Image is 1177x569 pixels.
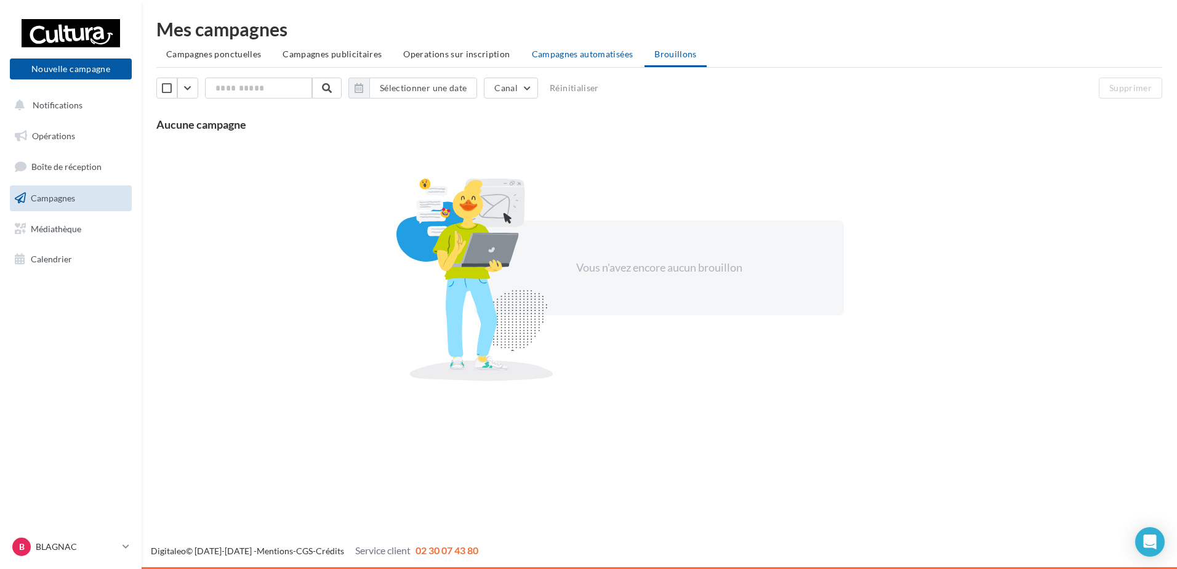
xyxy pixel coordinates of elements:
[348,78,477,99] button: Sélectionner une date
[355,544,411,556] span: Service client
[283,49,382,59] span: Campagnes publicitaires
[484,78,538,99] button: Canal
[10,535,132,559] a: B BLAGNAC
[7,185,134,211] a: Campagnes
[7,92,129,118] button: Notifications
[151,546,186,556] a: Digitaleo
[166,49,261,59] span: Campagnes ponctuelles
[545,81,604,95] button: Réinitialiser
[33,100,82,110] span: Notifications
[31,161,102,172] span: Boîte de réception
[553,260,765,276] div: Vous n'avez encore aucun brouillon
[7,123,134,149] a: Opérations
[19,541,25,553] span: B
[36,541,118,553] p: BLAGNAC
[316,546,344,556] a: Crédits
[31,193,75,203] span: Campagnes
[532,49,633,59] span: Campagnes automatisées
[1135,527,1165,557] div: Open Intercom Messenger
[7,216,134,242] a: Médiathèque
[156,20,1162,38] div: Mes campagnes
[31,254,72,264] span: Calendrier
[257,546,293,556] a: Mentions
[296,546,313,556] a: CGS
[32,131,75,141] span: Opérations
[31,223,81,233] span: Médiathèque
[1099,78,1162,99] button: Supprimer
[369,78,477,99] button: Sélectionner une date
[403,49,510,59] span: Operations sur inscription
[10,59,132,79] button: Nouvelle campagne
[416,544,478,556] span: 02 30 07 43 80
[7,153,134,180] a: Boîte de réception
[151,546,478,556] span: © [DATE]-[DATE] - - -
[7,246,134,272] a: Calendrier
[156,118,246,131] span: Aucune campagne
